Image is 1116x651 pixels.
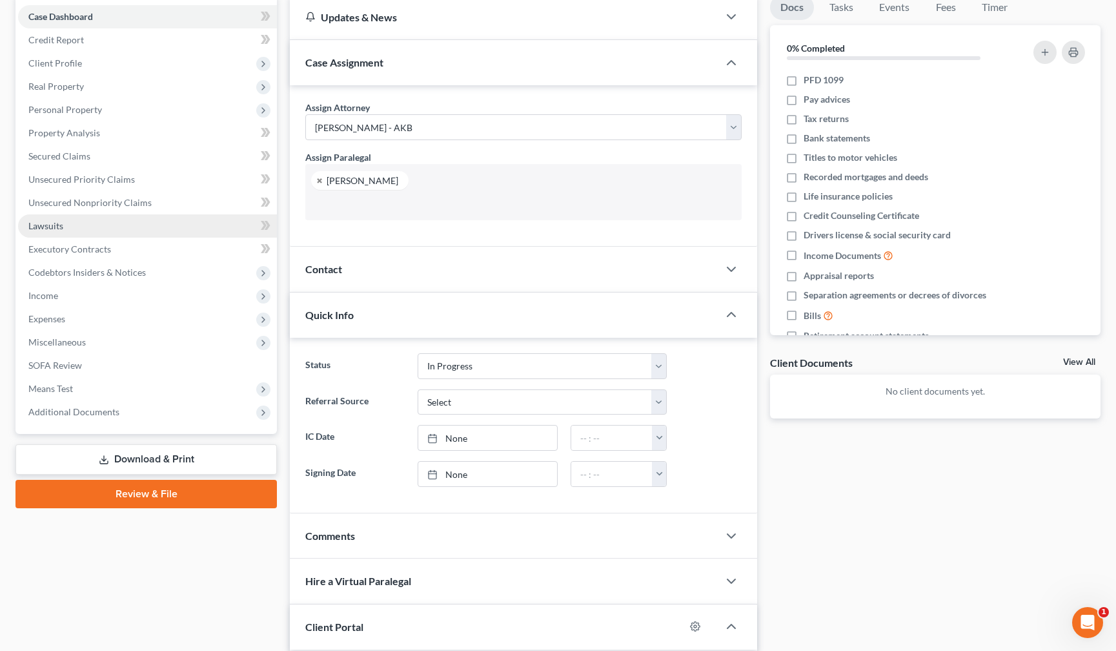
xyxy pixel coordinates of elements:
[804,170,928,183] span: Recorded mortgages and deeds
[28,127,100,138] span: Property Analysis
[18,5,277,28] a: Case Dashboard
[804,112,849,125] span: Tax returns
[804,329,929,342] span: Retirement account statements
[28,197,152,208] span: Unsecured Nonpriority Claims
[571,426,652,450] input: -- : --
[305,621,363,633] span: Client Portal
[305,56,383,68] span: Case Assignment
[418,462,557,486] a: None
[28,104,102,115] span: Personal Property
[15,480,277,508] a: Review & File
[305,10,703,24] div: Updates & News
[327,176,398,185] div: [PERSON_NAME]
[18,191,277,214] a: Unsecured Nonpriority Claims
[804,93,850,106] span: Pay advices
[305,101,370,114] label: Assign Attorney
[18,121,277,145] a: Property Analysis
[787,43,845,54] strong: 0% Completed
[28,290,58,301] span: Income
[804,132,870,145] span: Bank statements
[804,309,821,322] span: Bills
[418,426,557,450] a: None
[28,81,84,92] span: Real Property
[28,360,82,371] span: SOFA Review
[18,168,277,191] a: Unsecured Priority Claims
[28,243,111,254] span: Executory Contracts
[804,190,893,203] span: Life insurance policies
[1072,607,1103,638] iframe: Intercom live chat
[804,74,844,87] span: PFD 1099
[305,309,354,321] span: Quick Info
[28,267,146,278] span: Codebtors Insiders & Notices
[305,575,411,587] span: Hire a Virtual Paralegal
[299,389,411,415] label: Referral Source
[804,289,986,302] span: Separation agreements or decrees of divorces
[18,238,277,261] a: Executory Contracts
[804,229,951,242] span: Drivers license & social security card
[18,28,277,52] a: Credit Report
[299,461,411,487] label: Signing Date
[804,269,874,282] span: Appraisal reports
[28,383,73,394] span: Means Test
[804,209,919,222] span: Credit Counseling Certificate
[28,174,135,185] span: Unsecured Priority Claims
[28,336,86,347] span: Miscellaneous
[299,353,411,379] label: Status
[571,462,652,486] input: -- : --
[28,150,90,161] span: Secured Claims
[28,313,65,324] span: Expenses
[804,249,881,262] span: Income Documents
[28,11,93,22] span: Case Dashboard
[1099,607,1109,617] span: 1
[28,220,63,231] span: Lawsuits
[770,356,853,369] div: Client Documents
[18,354,277,377] a: SOFA Review
[305,530,355,542] span: Comments
[305,150,371,164] label: Assign Paralegal
[1063,358,1095,367] a: View All
[299,425,411,451] label: IC Date
[804,151,897,164] span: Titles to motor vehicles
[18,214,277,238] a: Lawsuits
[28,57,82,68] span: Client Profile
[18,145,277,168] a: Secured Claims
[15,444,277,475] a: Download & Print
[28,406,119,417] span: Additional Documents
[780,385,1090,398] p: No client documents yet.
[28,34,84,45] span: Credit Report
[305,263,342,275] span: Contact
